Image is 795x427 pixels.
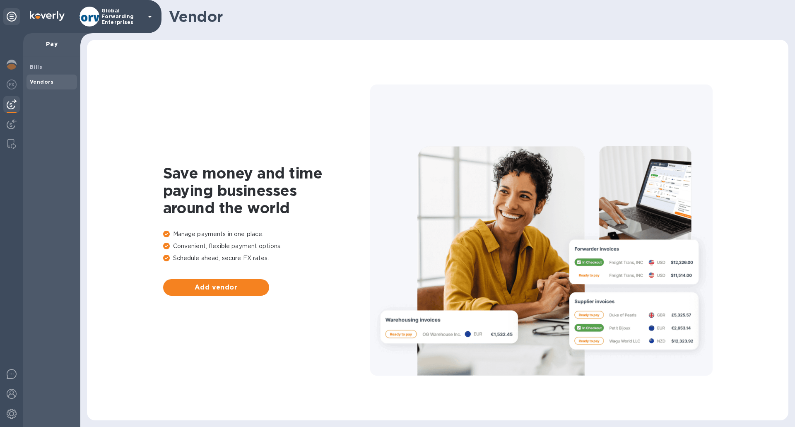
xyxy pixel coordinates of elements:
[163,254,370,263] p: Schedule ahead, secure FX rates.
[7,80,17,89] img: Foreign exchange
[170,282,263,292] span: Add vendor
[163,242,370,251] p: Convenient, flexible payment options.
[30,79,54,85] b: Vendors
[30,64,42,70] b: Bills
[30,40,74,48] p: Pay
[169,8,782,25] h1: Vendor
[163,230,370,239] p: Manage payments in one place.
[30,11,65,21] img: Logo
[163,279,269,296] button: Add vendor
[101,8,143,25] p: Global Forwarding Enterprises
[3,8,20,25] div: Unpin categories
[163,164,370,217] h1: Save money and time paying businesses around the world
